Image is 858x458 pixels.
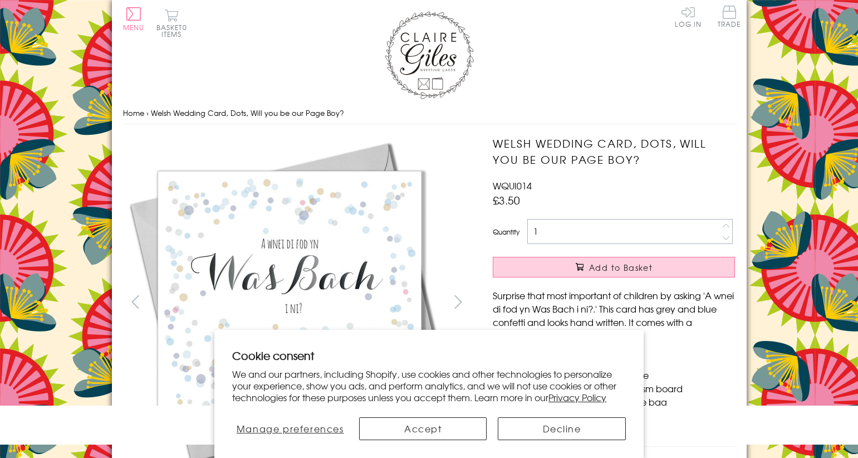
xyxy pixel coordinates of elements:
button: Manage preferences [232,417,348,440]
p: We and our partners, including Shopify, use cookies and other technologies to personalize your ex... [232,368,626,403]
span: Menu [123,22,145,32]
span: Welsh Wedding Card, Dots, Will you be our Page Boy? [151,108,344,118]
a: Privacy Policy [548,391,606,404]
button: Basket0 items [156,9,187,37]
button: Accept [359,417,487,440]
span: Add to Basket [589,262,653,273]
span: WQUI014 [493,179,532,192]
button: Add to Basket [493,257,735,277]
span: Manage preferences [237,422,344,435]
label: Quantity [493,227,519,237]
button: prev [123,289,148,314]
nav: breadcrumbs [123,102,736,125]
span: Trade [718,6,741,27]
button: next [445,289,470,314]
span: £3.50 [493,192,520,208]
span: 0 items [161,22,187,39]
button: Menu [123,7,145,31]
h1: Welsh Wedding Card, Dots, Will you be our Page Boy? [493,135,735,168]
button: Decline [498,417,625,440]
a: Log In [675,6,702,27]
p: Surprise that most important of children by asking 'A wnei di fod yn Was Bach i ni?.' This card h... [493,289,735,342]
a: Trade [718,6,741,30]
span: › [146,108,149,118]
h2: Cookie consent [232,348,626,363]
a: Home [123,108,144,118]
img: Claire Giles Greetings Cards [385,11,474,99]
